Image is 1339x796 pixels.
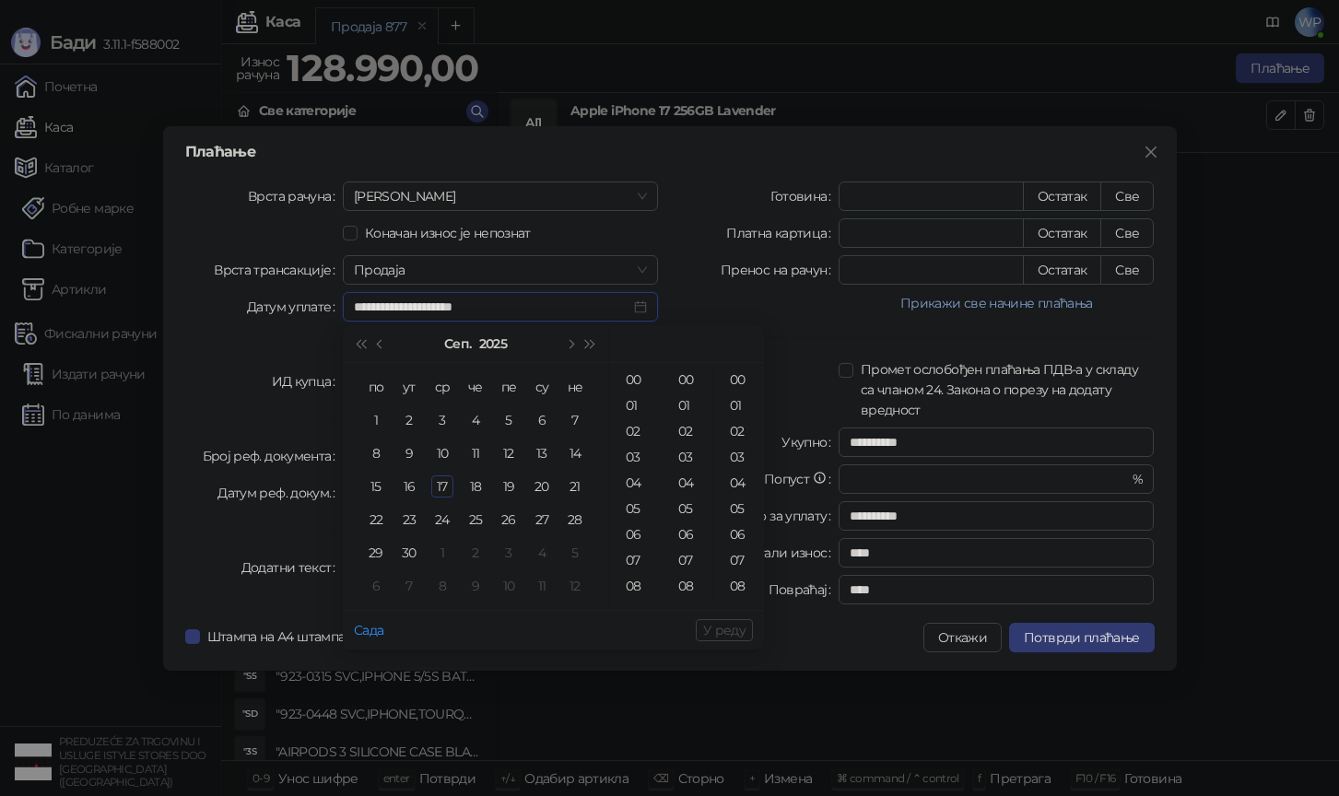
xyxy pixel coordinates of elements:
div: 19 [498,475,520,497]
div: 3 [431,409,453,431]
td: 2025-09-03 [426,404,459,437]
label: Додатни текст [241,553,343,582]
div: 07 [665,547,710,573]
div: 09 [717,599,761,625]
div: 29 [365,542,387,564]
button: Све [1100,218,1154,248]
div: 7 [564,409,586,431]
td: 2025-10-02 [459,536,492,569]
div: 16 [398,475,420,497]
td: 2025-10-06 [359,569,393,603]
div: 9 [464,575,487,597]
div: 13 [531,442,553,464]
span: Close [1136,145,1166,159]
td: 2025-09-15 [359,470,393,503]
td: 2025-09-09 [393,437,426,470]
div: 07 [717,547,761,573]
td: 2025-10-07 [393,569,426,603]
td: 2025-09-05 [492,404,525,437]
div: 01 [613,392,657,418]
div: 4 [464,409,487,431]
div: 15 [365,475,387,497]
td: 2025-09-06 [525,404,558,437]
label: Врста трансакције [214,255,343,285]
button: Прикажи све начине плаћања [839,292,1155,314]
label: Платна картица [726,218,838,248]
label: Укупно за уплату [722,501,839,531]
label: Врста рачуна [248,181,343,211]
td: 2025-09-04 [459,404,492,437]
div: 8 [365,442,387,464]
button: Све [1100,181,1154,211]
label: Готовина [770,181,839,211]
div: 08 [613,573,657,599]
button: Следећи месец (PageDown) [559,325,580,362]
th: ср [426,370,459,404]
div: 28 [564,509,586,531]
div: 00 [665,367,710,392]
td: 2025-09-07 [558,404,592,437]
td: 2025-10-12 [558,569,592,603]
button: Изабери месец [444,325,471,362]
label: Број реф. документа [203,441,343,471]
span: Продаја [354,256,648,284]
div: 2 [398,409,420,431]
td: 2025-09-10 [426,437,459,470]
button: Остатак [1023,218,1102,248]
div: 22 [365,509,387,531]
button: Остатак [1023,255,1102,285]
div: 02 [665,418,710,444]
input: Датум уплате [354,297,631,317]
div: 04 [613,470,657,496]
div: 03 [717,444,761,470]
div: 04 [717,470,761,496]
div: 14 [564,442,586,464]
button: Close [1136,137,1166,167]
td: 2025-09-20 [525,470,558,503]
th: не [558,370,592,404]
td: 2025-10-03 [492,536,525,569]
td: 2025-09-22 [359,503,393,536]
th: ут [393,370,426,404]
div: 05 [613,496,657,521]
div: 02 [613,418,657,444]
div: 00 [717,367,761,392]
label: Повраћај [769,575,839,604]
td: 2025-10-08 [426,569,459,603]
div: 01 [717,392,761,418]
div: 05 [665,496,710,521]
button: Остатак [1023,181,1102,211]
div: 3 [498,542,520,564]
td: 2025-09-12 [492,437,525,470]
div: 06 [665,521,710,547]
div: 07 [613,547,657,573]
div: 21 [564,475,586,497]
div: 18 [464,475,487,497]
th: пе [492,370,525,404]
td: 2025-09-23 [393,503,426,536]
td: 2025-09-18 [459,470,492,503]
td: 2025-09-16 [393,470,426,503]
div: 30 [398,542,420,564]
td: 2025-10-05 [558,536,592,569]
td: 2025-09-13 [525,437,558,470]
div: 1 [365,409,387,431]
div: 20 [531,475,553,497]
div: 25 [464,509,487,531]
td: 2025-09-21 [558,470,592,503]
div: 03 [613,444,657,470]
div: Плаћање [185,145,1155,159]
a: Сада [354,622,383,638]
div: 5 [498,409,520,431]
td: 2025-09-28 [558,503,592,536]
div: 09 [613,599,657,625]
button: Следећа година (Control + right) [581,325,601,362]
td: 2025-10-09 [459,569,492,603]
td: 2025-09-27 [525,503,558,536]
div: 27 [531,509,553,531]
td: 2025-09-24 [426,503,459,536]
div: 9 [398,442,420,464]
button: Претходни месец (PageUp) [370,325,391,362]
div: 00 [613,367,657,392]
div: 02 [717,418,761,444]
